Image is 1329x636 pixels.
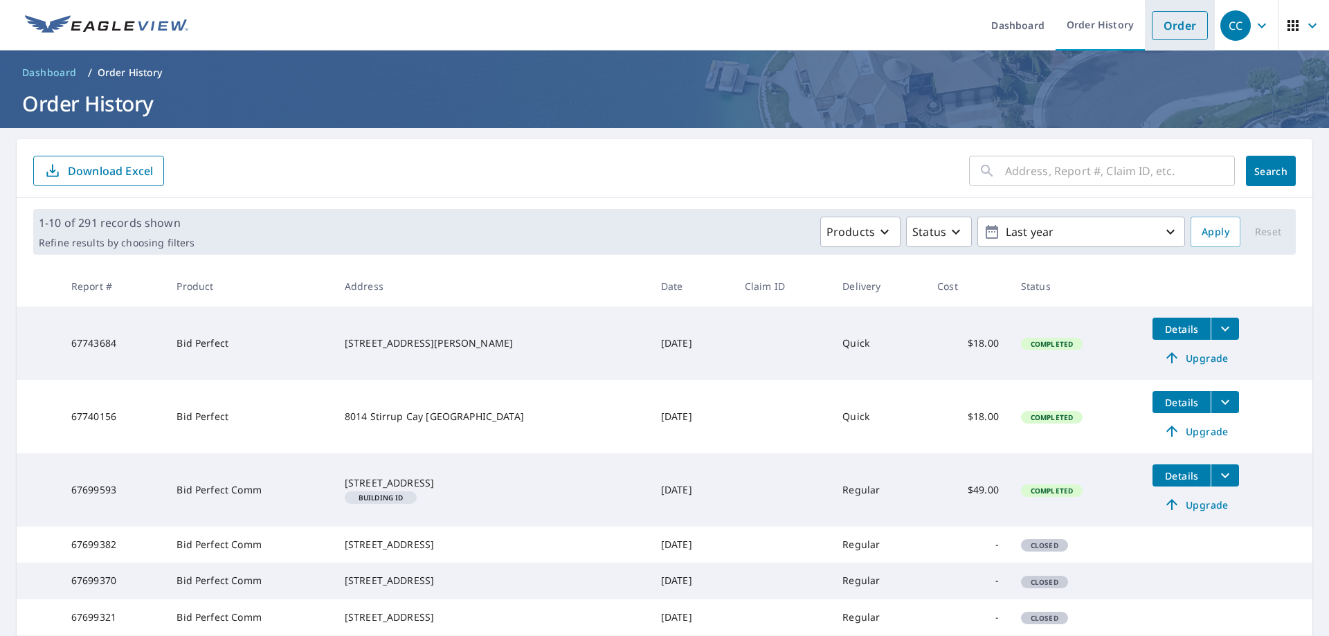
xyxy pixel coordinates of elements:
div: [STREET_ADDRESS] [345,610,639,624]
td: Regular [831,599,926,635]
button: detailsBtn-67740156 [1152,391,1211,413]
div: [STREET_ADDRESS] [345,574,639,588]
span: Upgrade [1161,496,1231,513]
p: Download Excel [68,163,153,179]
button: filesDropdownBtn-67699593 [1211,464,1239,487]
button: Products [820,217,901,247]
button: detailsBtn-67699593 [1152,464,1211,487]
nav: breadcrumb [17,62,1312,84]
td: Bid Perfect [165,380,333,453]
td: Bid Perfect Comm [165,453,333,527]
span: Dashboard [22,66,77,80]
span: Upgrade [1161,423,1231,439]
td: 67699593 [60,453,166,527]
td: Bid Perfect Comm [165,563,333,599]
td: 67743684 [60,307,166,380]
td: - [926,527,1010,563]
a: Upgrade [1152,493,1239,516]
td: $18.00 [926,307,1010,380]
td: Regular [831,563,926,599]
button: Status [906,217,972,247]
button: Apply [1191,217,1240,247]
td: Bid Perfect Comm [165,527,333,563]
p: Last year [1000,220,1162,244]
span: Apply [1202,224,1229,241]
p: Refine results by choosing filters [39,237,195,249]
div: [STREET_ADDRESS][PERSON_NAME] [345,336,639,350]
span: Completed [1022,486,1081,496]
td: [DATE] [650,527,734,563]
a: Upgrade [1152,347,1239,369]
button: Search [1246,156,1296,186]
span: Details [1161,322,1202,336]
td: $49.00 [926,453,1010,527]
td: [DATE] [650,599,734,635]
span: Search [1257,165,1285,178]
span: Completed [1022,339,1081,349]
p: Status [912,224,946,240]
a: Order [1152,11,1208,40]
span: Closed [1022,540,1067,550]
span: Details [1161,469,1202,482]
li: / [88,64,92,81]
th: Product [165,266,333,307]
td: - [926,563,1010,599]
td: Quick [831,380,926,453]
td: Bid Perfect Comm [165,599,333,635]
img: EV Logo [25,15,188,36]
button: detailsBtn-67743684 [1152,318,1211,340]
th: Date [650,266,734,307]
td: Regular [831,527,926,563]
p: Products [826,224,875,240]
div: [STREET_ADDRESS] [345,476,639,490]
button: filesDropdownBtn-67743684 [1211,318,1239,340]
p: Order History [98,66,163,80]
td: [DATE] [650,563,734,599]
td: 67740156 [60,380,166,453]
span: Upgrade [1161,349,1231,366]
th: Report # [60,266,166,307]
em: Building ID [359,494,404,501]
td: Bid Perfect [165,307,333,380]
td: [DATE] [650,453,734,527]
span: Closed [1022,577,1067,587]
td: 67699382 [60,527,166,563]
th: Delivery [831,266,926,307]
input: Address, Report #, Claim ID, etc. [1005,152,1235,190]
h1: Order History [17,89,1312,118]
a: Upgrade [1152,420,1239,442]
button: Download Excel [33,156,164,186]
div: [STREET_ADDRESS] [345,538,639,552]
td: 67699321 [60,599,166,635]
td: $18.00 [926,380,1010,453]
div: CC [1220,10,1251,41]
td: Quick [831,307,926,380]
button: filesDropdownBtn-67740156 [1211,391,1239,413]
th: Claim ID [734,266,832,307]
td: 67699370 [60,563,166,599]
a: Dashboard [17,62,82,84]
p: 1-10 of 291 records shown [39,215,195,231]
th: Status [1010,266,1142,307]
td: [DATE] [650,307,734,380]
th: Cost [926,266,1010,307]
td: Regular [831,453,926,527]
button: Last year [977,217,1185,247]
span: Details [1161,396,1202,409]
td: - [926,599,1010,635]
td: [DATE] [650,380,734,453]
div: 8014 Stirrup Cay [GEOGRAPHIC_DATA] [345,410,639,424]
span: Closed [1022,613,1067,623]
span: Completed [1022,412,1081,422]
th: Address [334,266,650,307]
